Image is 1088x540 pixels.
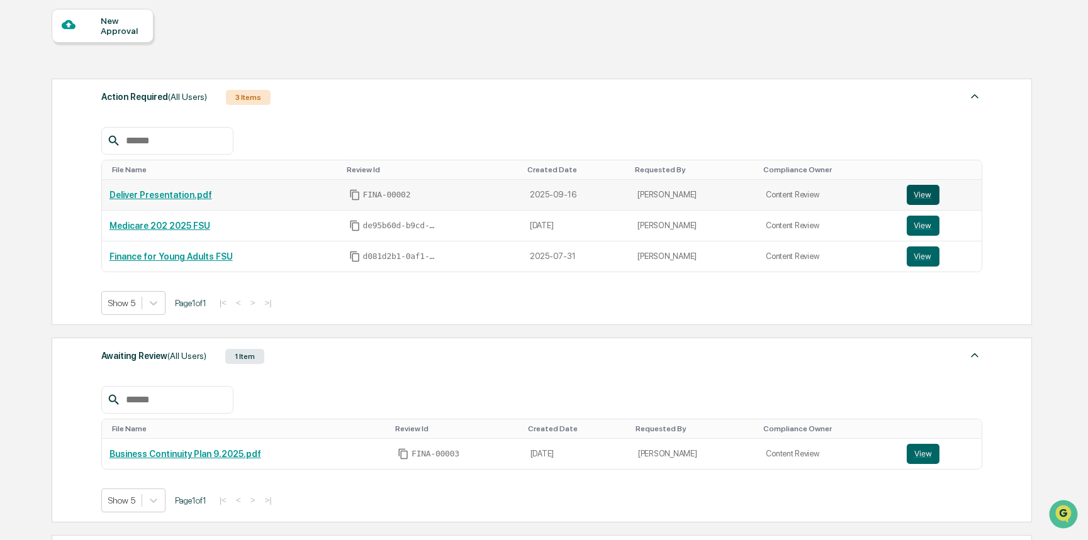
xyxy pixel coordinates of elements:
a: Powered byPylon [89,212,152,223]
div: 1 Item [225,349,264,364]
img: 1746055101610-c473b297-6a78-478c-a979-82029cc54cd1 [13,96,35,119]
div: Toggle SortBy [636,424,754,433]
td: Content Review [758,241,899,272]
button: View [907,246,939,267]
td: 2025-07-31 [522,241,630,272]
iframe: Open customer support [1048,499,1082,532]
p: How can we help? [13,26,229,47]
span: (All Users) [168,92,207,102]
div: Toggle SortBy [635,165,753,174]
div: 🗄️ [91,160,101,170]
span: Copy Id [398,448,409,460]
td: 2025-09-16 [522,180,630,211]
span: Pylon [125,213,152,223]
button: >| [261,297,276,308]
button: View [907,216,939,236]
a: Deliver Presentation.pdf [109,190,212,200]
td: [PERSON_NAME] [630,241,758,272]
td: Content Review [758,180,899,211]
span: Attestations [104,158,156,171]
span: Copy Id [349,220,361,231]
span: FINA-00002 [363,190,411,200]
span: Copy Id [349,189,361,201]
a: Medicare 202 2025 FSU [109,221,210,231]
span: Page 1 of 1 [175,495,206,505]
button: Start new chat [214,100,229,115]
div: Toggle SortBy [347,165,517,174]
button: |< [216,297,230,308]
div: New Approval [101,16,143,36]
button: > [247,297,259,308]
td: [DATE] [523,439,631,469]
div: Toggle SortBy [528,424,625,433]
span: Data Lookup [25,182,79,195]
div: 🔎 [13,184,23,194]
td: [PERSON_NAME] [631,439,759,469]
button: View [907,185,939,205]
a: 🔎Data Lookup [8,177,84,200]
button: < [232,495,245,505]
div: Action Required [101,89,207,105]
a: 🖐️Preclearance [8,153,86,176]
span: Preclearance [25,158,81,171]
span: (All Users) [167,351,206,361]
div: 3 Items [226,90,271,105]
div: 🖐️ [13,160,23,170]
a: View [907,246,975,267]
a: View [907,444,975,464]
div: Awaiting Review [101,348,206,364]
img: caret [967,348,982,363]
div: Start new chat [43,96,206,109]
td: [PERSON_NAME] [630,180,758,211]
button: < [232,297,245,308]
div: Toggle SortBy [909,424,977,433]
div: We're available if you need us! [43,109,159,119]
span: d081d2b1-0af1-4b36-ab0f-ef172fd124a0 [363,251,439,262]
td: [DATE] [522,211,630,241]
div: Toggle SortBy [395,424,518,433]
a: 🗄️Attestations [86,153,161,176]
div: Toggle SortBy [112,165,337,174]
a: Finance for Young Adults FSU [109,251,233,262]
td: [PERSON_NAME] [630,211,758,241]
span: Page 1 of 1 [175,298,206,308]
img: caret [967,89,982,104]
div: Toggle SortBy [112,424,385,433]
div: Toggle SortBy [527,165,625,174]
span: Copy Id [349,251,361,262]
div: Toggle SortBy [763,424,894,433]
td: Content Review [758,439,899,469]
a: Business Continuity Plan 9.2025.pdf [109,449,261,459]
div: Toggle SortBy [763,165,894,174]
button: View [907,444,939,464]
td: Content Review [758,211,899,241]
button: > [247,495,259,505]
button: |< [216,495,230,505]
a: View [907,185,975,205]
span: FINA-00003 [412,449,459,459]
span: de95b60d-b9cd-4e31-baef-969a89fbc52c [363,221,439,231]
a: View [907,216,975,236]
button: >| [261,495,276,505]
div: Toggle SortBy [909,165,977,174]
